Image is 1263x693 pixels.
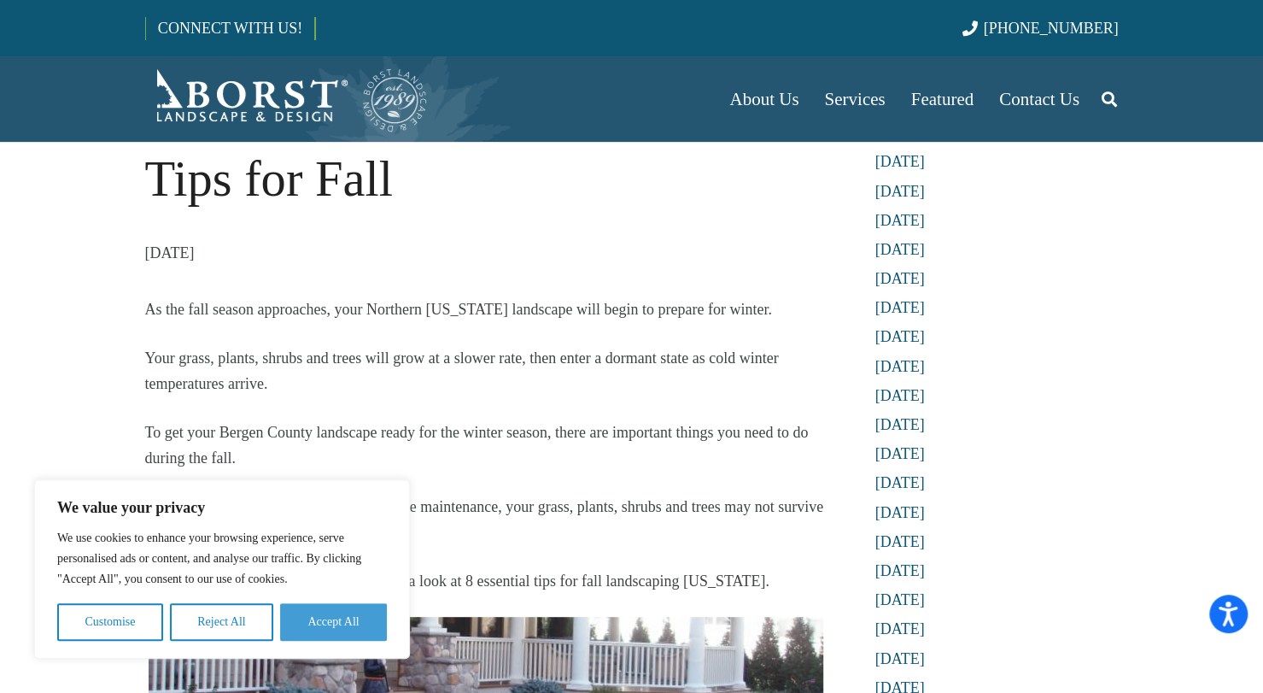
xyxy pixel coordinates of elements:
button: Reject All [170,603,273,641]
p: We value your privacy [57,497,387,518]
time: 25 July 2016 at 08:30:25 America/New_York [145,240,195,266]
a: [DATE] [875,591,925,608]
span: Contact Us [999,89,1079,109]
a: [PHONE_NUMBER] [962,20,1118,37]
p: Your grass, plants, shrubs and trees will grow at a slower rate, then enter a dormant state as co... [145,345,827,396]
span: Services [824,89,885,109]
a: [DATE] [875,212,925,229]
p: To get your Bergen County landscape ready for the winter season, there are important things you n... [145,420,827,471]
button: Customise [57,603,163,641]
span: About Us [729,89,798,109]
p: We use cookies to enhance your browsing experience, serve personalised ads or content, and analys... [57,528,387,590]
a: [DATE] [875,270,925,287]
a: Contact Us [986,56,1092,142]
a: [DATE] [875,445,925,462]
a: [DATE] [875,358,925,375]
span: [PHONE_NUMBER] [984,20,1119,37]
a: [DATE] [875,474,925,491]
a: [DATE] [875,620,925,637]
a: [DATE] [875,504,925,521]
a: About Us [716,56,811,142]
a: Featured [898,56,986,142]
p: Without proper fall lawn care and landscape maintenance, your grass, plants, shrubs and trees may... [145,494,827,545]
a: Borst-Logo [145,65,429,133]
a: CONNECT WITH US! [146,8,314,49]
a: [DATE] [875,533,925,550]
a: [DATE] [875,650,925,667]
button: Accept All [280,603,387,641]
a: [DATE] [875,328,925,345]
a: Services [811,56,898,142]
a: [DATE] [875,387,925,404]
a: [DATE] [875,562,925,579]
a: [DATE] [875,183,925,200]
p: As the fall season approaches, your Northern [US_STATE] landscape will begin to prepare for winter. [145,297,827,322]
p: To prepare your landscape for winter, take a look at 8 essential tips for fall landscaping [US_ST... [145,568,827,594]
a: [DATE] [875,241,925,258]
a: [DATE] [875,153,925,170]
span: Featured [911,89,974,109]
a: Search [1092,78,1126,120]
a: [DATE] [875,416,925,433]
a: [DATE] [875,299,925,316]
